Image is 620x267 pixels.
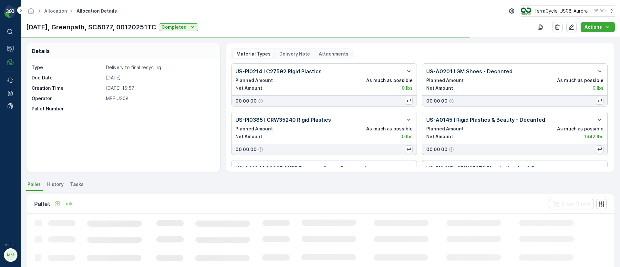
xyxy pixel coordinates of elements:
p: Net Amount [235,133,262,140]
p: Delivery Note [278,51,310,57]
p: Completed [161,24,187,30]
div: Help Tooltip Icon [258,147,263,152]
span: Allocation Details [75,8,118,14]
div: Help Tooltip Icon [449,147,454,152]
p: As much as possible [557,77,604,84]
p: Planned Amount [426,126,464,132]
p: ( -05:00 ) [590,8,606,14]
span: Pallet [27,181,41,188]
p: Net Amount [235,85,262,91]
p: US-A0124 I C00254 NRP Personal Care - Decanted [235,164,366,172]
p: Due Date [32,75,103,81]
p: [DATE] [106,75,213,81]
p: US-PI0385 I CRW35240 Rigid Plastics [235,116,331,124]
p: 1642 lbs [584,133,604,140]
img: logo [4,5,17,18]
p: US-PI0415 I CRW35373 Plastic Nozzles & Pumps [426,164,549,172]
span: v 1.51.1 [4,243,17,247]
p: 00 00 00 [426,98,448,104]
p: TerraCycle-US08-Aurora [534,8,588,14]
button: Link [52,200,75,208]
p: Pallet Number [32,106,103,112]
p: Pallet [34,200,50,209]
p: US-PI0214 I C27592 Rigid Plastics [235,67,322,75]
p: Delivery to final recycling [106,64,213,71]
p: Planned Amount [235,77,273,84]
button: Completed [159,23,198,31]
p: Planned Amount [426,77,464,84]
p: Attachments [318,51,348,57]
p: As much as possible [366,126,413,132]
p: 00 00 00 [235,98,257,104]
p: US-A0145 I Rigid Plastics & Beauty - Decanted [426,116,545,124]
p: Material Types [235,51,271,57]
button: MM [4,248,17,262]
a: Homepage [27,10,35,15]
p: [DATE] 16:57 [106,85,213,91]
p: Actions [584,24,602,30]
div: Help Tooltip Icon [258,98,263,104]
p: Details [32,47,50,55]
button: Actions [581,22,615,32]
p: 00 00 00 [235,146,257,153]
a: Allocation [44,8,67,14]
p: Planned Amount [235,126,273,132]
span: History [47,181,64,188]
p: Type [32,64,103,71]
p: Net Amount [426,85,453,91]
button: Clear Filters [549,199,594,209]
p: MRF.US08 [106,95,213,102]
div: Help Tooltip Icon [449,98,454,104]
p: - [106,106,213,112]
div: MM [5,250,16,260]
p: Net Amount [426,133,453,140]
button: TerraCycle-US08-Aurora(-05:00) [521,5,615,17]
p: Link [63,200,73,207]
p: 00 00 00 [426,146,448,153]
p: Creation Time [32,85,103,91]
p: US-A0201 I GM Shoes - Decanted [426,67,512,75]
p: 0 lbs [402,133,413,140]
span: Tasks [70,181,84,188]
p: Operator [32,95,103,102]
p: Clear Filters [562,201,590,207]
p: As much as possible [366,77,413,84]
p: 0 lbs [402,85,413,91]
p: 0 lbs [593,85,604,91]
p: As much as possible [557,126,604,132]
img: image_ci7OI47.png [521,7,531,15]
p: [DATE], Greenpath, SC8077, 00120251TC [26,22,156,32]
